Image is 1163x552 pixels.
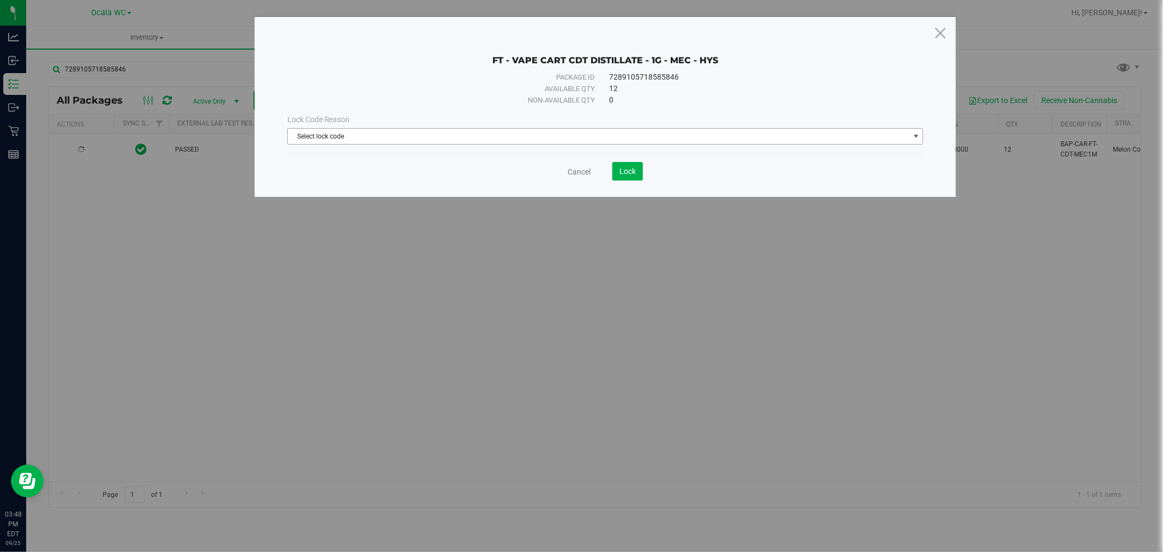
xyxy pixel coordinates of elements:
[609,83,895,94] div: 12
[568,166,590,177] a: Cancel
[612,162,643,181] button: Lock
[287,39,924,66] div: FT - VAPE CART CDT DISTILLATE - 1G - MEC - HYS
[619,167,636,176] span: Lock
[315,83,595,94] div: Available qty
[287,115,350,124] span: Lock Code Reason
[315,95,595,106] div: Non-available qty
[315,72,595,83] div: Package ID
[288,129,909,144] span: Select lock code
[11,465,44,497] iframe: Resource center
[909,129,923,144] span: select
[609,94,895,106] div: 0
[609,71,895,83] div: 7289105718585846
